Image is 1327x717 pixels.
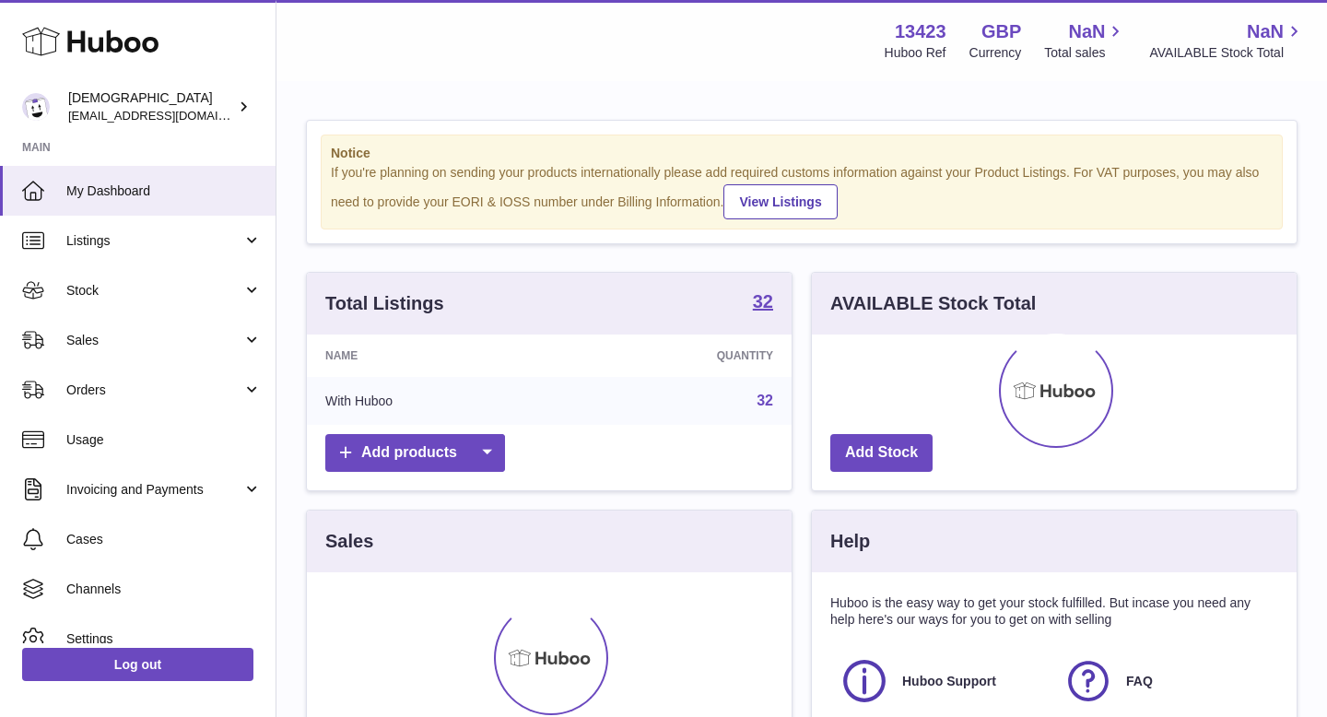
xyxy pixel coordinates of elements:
a: 32 [753,292,773,314]
a: View Listings [723,184,837,219]
span: Settings [66,630,262,648]
span: Channels [66,581,262,598]
span: Invoicing and Payments [66,481,242,499]
h3: Total Listings [325,291,444,316]
div: Currency [969,44,1022,62]
a: Add Stock [830,434,933,472]
th: Quantity [562,335,792,377]
div: [DEMOGRAPHIC_DATA] [68,89,234,124]
span: NaN [1068,19,1105,44]
a: Huboo Support [840,656,1045,706]
h3: Help [830,529,870,554]
a: Add products [325,434,505,472]
a: NaN AVAILABLE Stock Total [1149,19,1305,62]
span: Stock [66,282,242,300]
strong: GBP [981,19,1021,44]
a: NaN Total sales [1044,19,1126,62]
td: With Huboo [307,377,562,425]
strong: Notice [331,145,1273,162]
h3: Sales [325,529,373,554]
img: olgazyuz@outlook.com [22,93,50,121]
p: Huboo is the easy way to get your stock fulfilled. But incase you need any help here's our ways f... [830,594,1278,629]
th: Name [307,335,562,377]
div: If you're planning on sending your products internationally please add required customs informati... [331,164,1273,219]
span: FAQ [1126,673,1153,690]
a: Log out [22,648,253,681]
span: AVAILABLE Stock Total [1149,44,1305,62]
span: My Dashboard [66,182,262,200]
span: Huboo Support [902,673,996,690]
span: Listings [66,232,242,250]
strong: 13423 [895,19,946,44]
h3: AVAILABLE Stock Total [830,291,1036,316]
span: Sales [66,332,242,349]
a: 32 [757,393,773,408]
span: Total sales [1044,44,1126,62]
span: Cases [66,531,262,548]
strong: 32 [753,292,773,311]
span: Orders [66,382,242,399]
span: NaN [1247,19,1284,44]
span: [EMAIL_ADDRESS][DOMAIN_NAME] [68,108,271,123]
div: Huboo Ref [885,44,946,62]
a: FAQ [1063,656,1269,706]
span: Usage [66,431,262,449]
